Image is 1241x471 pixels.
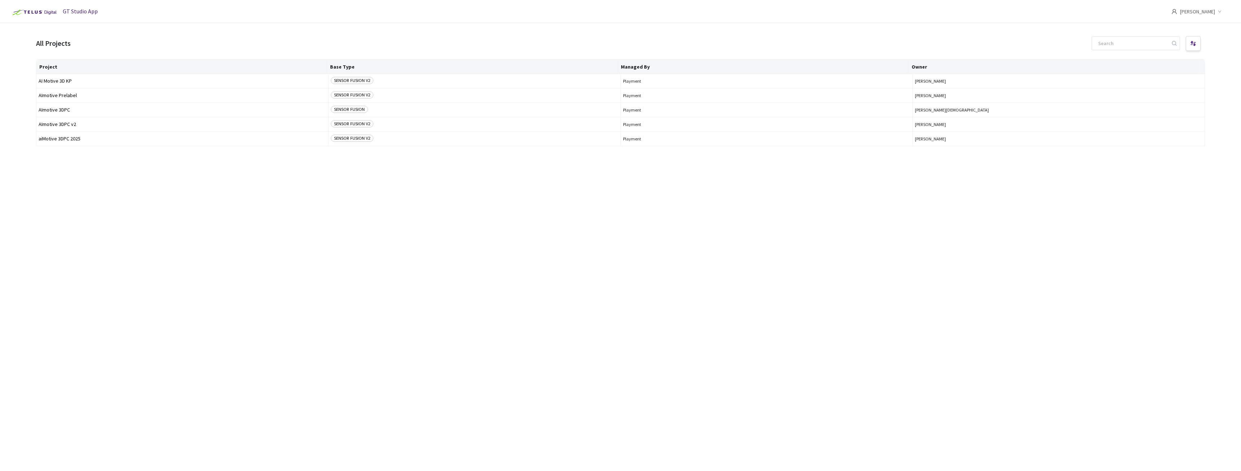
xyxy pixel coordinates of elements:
span: AImotive 3DPC v2 [39,122,326,127]
span: [PERSON_NAME] [915,93,1202,98]
span: Playment [623,93,911,98]
span: [PERSON_NAME] [915,78,1202,84]
th: Owner [909,60,1200,74]
span: SENSOR FUSION [331,106,368,113]
img: Telus [9,6,59,18]
span: user [1171,9,1177,14]
span: SENSOR FUSION V2 [331,135,373,142]
th: Base Type [327,60,618,74]
span: Playment [623,78,911,84]
span: AImotive 3DPC [39,107,326,113]
span: SENSOR FUSION V2 [331,77,373,84]
span: SENSOR FUSION V2 [331,120,373,127]
span: [PERSON_NAME] [915,122,1202,127]
th: Project [36,60,327,74]
span: aiMotive 3DPC 2025 [39,136,326,141]
span: Playment [623,136,911,141]
th: Managed By [618,60,909,74]
span: AImotive Prelabel [39,93,326,98]
span: [PERSON_NAME][DEMOGRAPHIC_DATA] [915,107,1202,113]
div: All Projects [36,38,71,49]
span: down [1218,10,1222,13]
span: AI Motive 3D KP [39,78,326,84]
span: Playment [623,122,911,127]
span: Playment [623,107,911,113]
span: SENSOR FUSION V2 [331,91,373,99]
span: [PERSON_NAME] [915,136,1202,141]
input: Search [1094,37,1171,50]
span: GT Studio App [63,8,98,15]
